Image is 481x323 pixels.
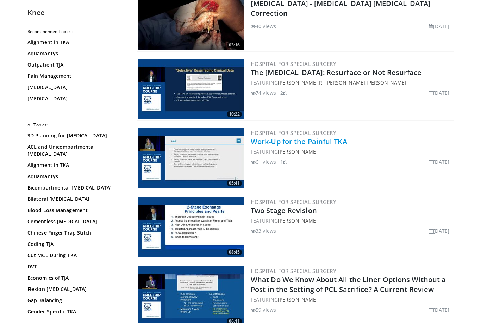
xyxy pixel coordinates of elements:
a: 10:22 [138,59,244,119]
img: 6b92915c-3a4e-467c-8b1f-434e8d6fb7bb.300x170_q85_crop-smart_upscale.jpg [138,128,244,188]
a: Coding TJA [27,241,123,248]
a: Cementless [MEDICAL_DATA] [27,218,123,225]
h2: Recommended Topics: [27,29,124,35]
h2: Knee [27,8,126,17]
div: FEATURING [251,148,452,155]
li: 40 views [251,23,276,30]
a: Chinese Finger Trap Stitch [27,229,123,236]
h2: All Topics: [27,122,124,128]
div: FEATURING [251,296,452,303]
a: What Do We Know About All the Liner Options Without a Post in the Setting of PCL Sacrifice? A Cur... [251,275,446,294]
a: ACL and Unicompartmental [MEDICAL_DATA] [27,143,123,157]
a: Hospital for Special Surgery [251,129,336,136]
li: 2 [280,89,287,97]
a: Bilateral [MEDICAL_DATA] [27,195,123,203]
a: Cut MCL During TKA [27,252,123,259]
li: 33 views [251,227,276,235]
li: 1 [280,158,287,166]
li: [DATE] [429,227,449,235]
img: 973b0c3c-fa2a-4d48-9336-c199bb088639.300x170_q85_crop-smart_upscale.jpg [138,59,244,119]
li: 59 views [251,306,276,313]
a: Blood Loss Management [27,207,123,214]
li: [DATE] [429,23,449,30]
a: Bicompartmental [MEDICAL_DATA] [27,184,123,191]
a: Pain Management [27,73,123,80]
a: Hospital for Special Surgery [251,198,336,205]
a: [PERSON_NAME] [278,148,318,155]
a: Aquamantys [27,50,123,57]
a: Hospital for Special Surgery [251,267,336,274]
span: 10:22 [227,111,242,117]
a: Gender Specific TKA [27,308,123,315]
a: Alignment in TKA [27,39,123,46]
a: [PERSON_NAME] [367,79,406,86]
li: [DATE] [429,306,449,313]
a: The [MEDICAL_DATA]: Resurface or Not Resurface [251,68,422,77]
a: Flexion [MEDICAL_DATA] [27,286,123,293]
a: R. [PERSON_NAME] [319,79,365,86]
div: FEATURING , , [251,79,452,86]
a: Alignment in TKA [27,162,123,169]
a: Gap Balancing [27,297,123,304]
a: DVT [27,263,123,270]
span: 08:45 [227,249,242,255]
li: 61 views [251,158,276,166]
li: [DATE] [429,158,449,166]
a: Two Stage Revision [251,206,317,215]
a: Economics of TJA [27,274,123,281]
a: [MEDICAL_DATA] [27,95,123,102]
a: 3D Planning for [MEDICAL_DATA] [27,132,123,139]
li: 74 views [251,89,276,97]
a: Outpatient TJA [27,61,123,68]
a: [PERSON_NAME] [278,217,318,224]
a: Work-Up for the Painful TKA [251,137,347,146]
li: [DATE] [429,89,449,97]
a: [PERSON_NAME] [278,79,318,86]
a: [PERSON_NAME] [278,296,318,303]
div: FEATURING [251,217,452,224]
a: [MEDICAL_DATA] [27,84,123,91]
span: 05:41 [227,180,242,186]
img: aebf1bae-9046-459c-8a52-aa8091816a9f.300x170_q85_crop-smart_upscale.jpg [138,197,244,257]
a: Aquamantys [27,173,123,180]
span: 03:16 [227,42,242,48]
a: Hospital for Special Surgery [251,60,336,67]
a: 08:45 [138,197,244,257]
a: 05:41 [138,128,244,188]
